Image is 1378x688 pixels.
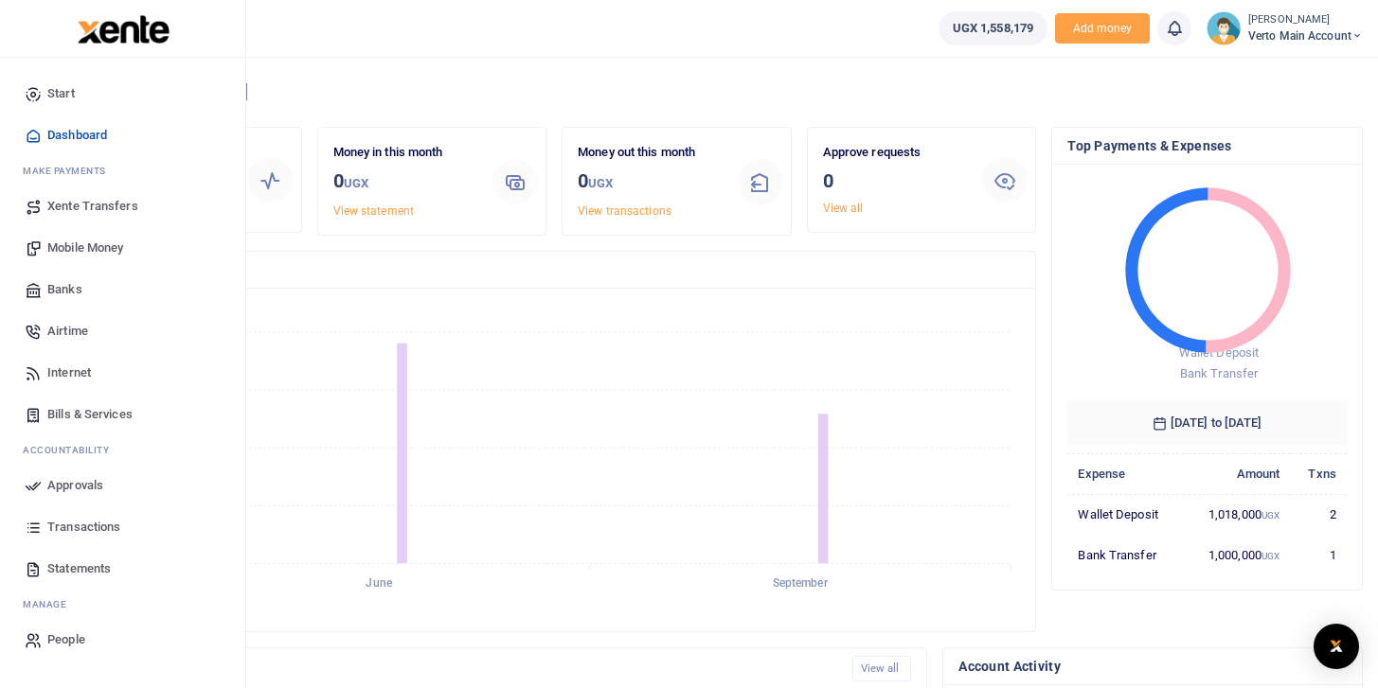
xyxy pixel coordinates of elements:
small: UGX [1262,551,1280,561]
td: 2 [1290,494,1347,535]
span: Xente Transfers [47,197,138,216]
small: [PERSON_NAME] [1248,12,1363,28]
h3: 0 [823,167,967,195]
h3: 0 [578,167,722,198]
a: Banks [15,269,230,310]
span: Transactions [47,518,120,537]
small: UGX [344,176,368,190]
a: Start [15,73,230,115]
a: logo-small logo-large logo-large [76,21,170,35]
a: People [15,619,230,661]
span: Add money [1055,13,1150,44]
img: logo-large [78,15,170,44]
h4: Recent Transactions [88,659,837,679]
p: Money out this month [578,143,722,163]
h4: Top Payments & Expenses [1067,135,1347,156]
td: 1,000,000 [1184,535,1290,574]
span: UGX 1,558,179 [953,19,1033,38]
small: UGX [1262,510,1280,520]
a: Mobile Money [15,227,230,269]
li: M [15,156,230,185]
td: 1 [1290,535,1347,574]
span: Banks [47,280,82,299]
td: 1,018,000 [1184,494,1290,535]
span: Wallet Deposit [1179,345,1259,360]
th: Txns [1290,453,1347,494]
span: Statements [47,559,111,578]
span: ake Payments [32,164,106,178]
a: Dashboard [15,115,230,156]
a: Add money [1055,20,1150,34]
div: Open Intercom Messenger [1314,624,1359,669]
a: Transactions [15,506,230,548]
li: M [15,590,230,619]
a: profile-user [PERSON_NAME] Verto Main Account [1207,11,1363,45]
a: Statements [15,548,230,590]
h6: [DATE] to [DATE] [1067,400,1347,446]
td: Wallet Deposit [1067,494,1184,535]
li: Ac [15,435,230,465]
img: profile-user [1207,11,1241,45]
span: Bills & Services [47,405,133,424]
a: View all [823,202,864,215]
h4: Hello [PERSON_NAME] [72,81,1363,102]
span: Internet [47,363,91,382]
tspan: September [773,577,829,591]
p: Money in this month [333,143,477,163]
span: Dashboard [47,126,107,145]
span: People [47,630,85,649]
a: Airtime [15,310,230,352]
a: Bills & Services [15,394,230,435]
small: UGX [588,176,613,190]
span: Bank Transfer [1180,366,1258,380]
span: Start [47,84,75,103]
tspan: June [366,577,392,591]
a: View transactions [578,204,671,218]
span: Verto Main Account [1248,27,1363,44]
h4: Transactions Overview [88,259,1020,280]
td: Bank Transfer [1067,535,1184,574]
li: Toup your wallet [1055,13,1150,44]
a: UGX 1,558,179 [939,11,1047,45]
th: Expense [1067,453,1184,494]
span: anage [32,597,67,611]
a: Xente Transfers [15,185,230,227]
a: View all [852,656,912,681]
h3: 0 [333,167,477,198]
span: Airtime [47,322,88,341]
th: Amount [1184,453,1290,494]
span: Mobile Money [47,238,123,257]
h4: Account Activity [958,656,1347,677]
a: View statement [333,204,414,218]
p: Approve requests [823,143,967,163]
a: Internet [15,352,230,394]
span: Approvals [47,476,103,495]
a: Approvals [15,465,230,506]
li: Wallet ballance [931,11,1055,45]
span: countability [37,443,109,457]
